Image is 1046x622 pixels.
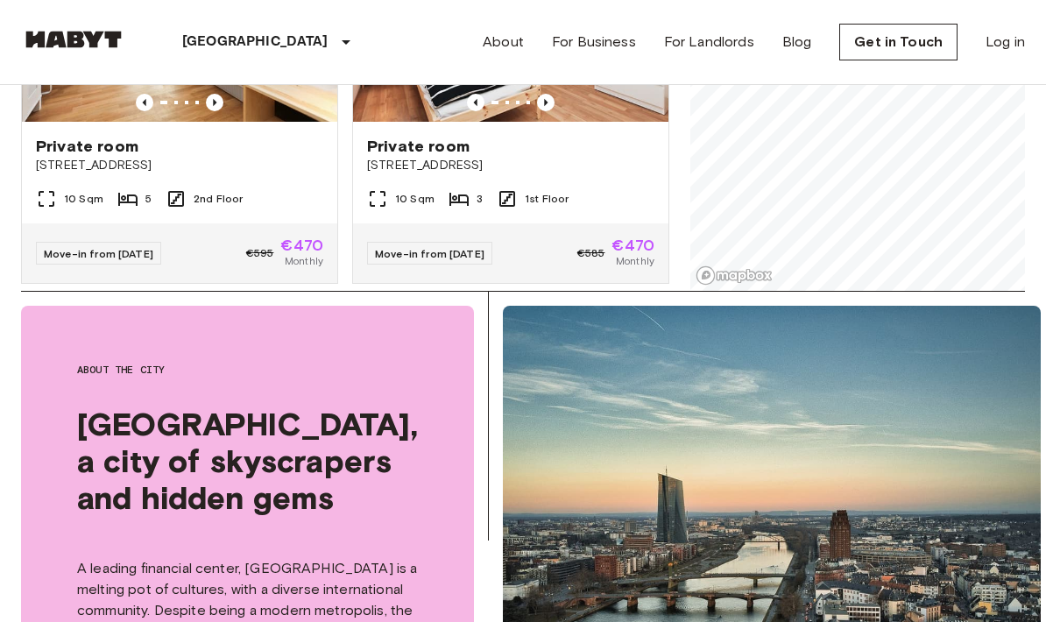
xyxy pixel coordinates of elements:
[367,157,654,174] span: [STREET_ADDRESS]
[577,245,605,261] span: €585
[194,191,243,207] span: 2nd Floor
[986,32,1025,53] a: Log in
[77,362,418,378] span: About the city
[21,31,126,48] img: Habyt
[280,237,323,253] span: €470
[552,32,636,53] a: For Business
[664,32,754,53] a: For Landlords
[616,253,654,269] span: Monthly
[537,94,555,111] button: Previous image
[367,136,470,157] span: Private room
[145,191,152,207] span: 5
[483,32,524,53] a: About
[477,191,483,207] span: 3
[467,94,484,111] button: Previous image
[36,136,138,157] span: Private room
[136,94,153,111] button: Previous image
[782,32,812,53] a: Blog
[77,406,418,516] span: [GEOGRAPHIC_DATA], a city of skyscrapers and hidden gems
[182,32,329,53] p: [GEOGRAPHIC_DATA]
[839,24,958,60] a: Get in Touch
[375,247,484,260] span: Move-in from [DATE]
[285,253,323,269] span: Monthly
[206,94,223,111] button: Previous image
[395,191,435,207] span: 10 Sqm
[64,191,103,207] span: 10 Sqm
[36,157,323,174] span: [STREET_ADDRESS]
[525,191,569,207] span: 1st Floor
[611,237,654,253] span: €470
[246,245,274,261] span: €595
[696,265,773,286] a: Mapbox logo
[44,247,153,260] span: Move-in from [DATE]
